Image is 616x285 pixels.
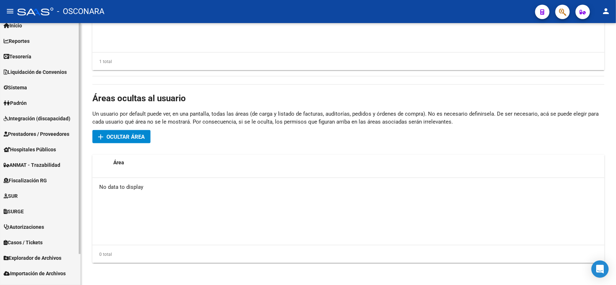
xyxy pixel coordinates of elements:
button: Ocultar área [92,130,150,143]
span: Padrón [4,99,27,107]
span: Integración (discapacidad) [4,115,70,123]
span: Sistema [4,84,27,92]
mat-icon: add [96,133,105,141]
div: 0 total [92,245,604,263]
span: Ocultar área [106,134,145,140]
span: Explorador de Archivos [4,254,61,262]
mat-icon: person [602,7,610,15]
span: Reportes [4,37,30,45]
div: 1 total [92,53,604,71]
span: Hospitales Públicos [4,146,56,153]
h1: Áreas ocultas al usuario [92,93,604,104]
div: Open Intercom Messenger [591,260,609,278]
span: Fiscalización RG [4,177,47,184]
div: No data to display [92,178,604,196]
p: Un usuario por default puede ver, en una pantalla, todas las áreas (de carga y listado de factura... [92,110,604,126]
datatable-header-cell: Área [110,155,598,170]
span: Liquidación de Convenios [4,68,67,76]
span: SUR [4,192,18,200]
span: Área [113,160,124,165]
span: Autorizaciones [4,223,44,231]
span: ANMAT - Trazabilidad [4,161,60,169]
span: - OSCONARA [57,4,104,19]
span: Prestadores / Proveedores [4,130,69,138]
span: Inicio [4,22,22,30]
span: Tesorería [4,53,31,61]
span: Casos / Tickets [4,239,43,246]
mat-icon: menu [6,7,14,15]
span: SURGE [4,208,24,215]
span: Importación de Archivos [4,270,66,277]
